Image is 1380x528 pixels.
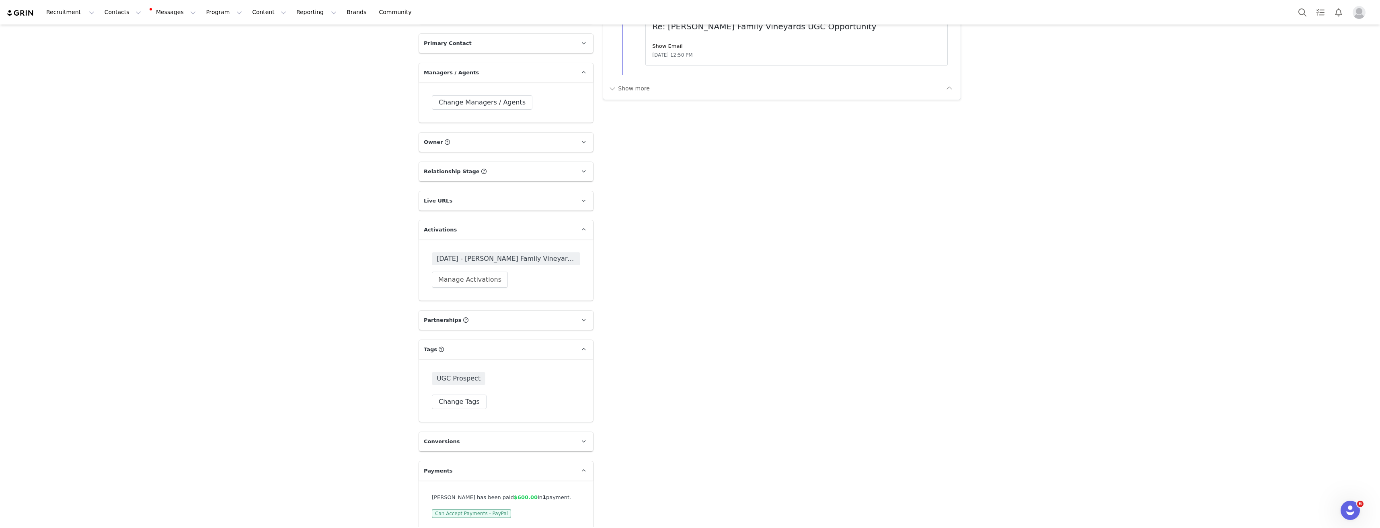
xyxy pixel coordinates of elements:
span: Payments [424,467,453,475]
span: 6 [1357,501,1364,507]
a: Community [374,3,420,21]
span: Tags [424,346,437,354]
span: Can Accept Payments - PayPal [432,509,511,518]
button: Change Managers / Agents [432,95,532,110]
span: [DATE] 12:50 PM [652,51,692,59]
button: Reporting [292,3,341,21]
button: Messages [146,3,201,21]
div: [PERSON_NAME] has been paid in payment. [432,493,580,501]
iframe: Intercom live chat [1341,501,1360,520]
span: Managers / Agents [424,69,479,77]
a: Show Email [652,43,682,49]
span: Primary Contact [424,39,472,47]
button: Program [201,3,247,21]
span: Partnerships [424,316,462,324]
span: $600.00 [514,494,538,500]
span: Relationship Stage [424,168,480,176]
button: Change Tags [432,395,487,409]
button: Manage Activations [432,272,508,288]
button: Search [1294,3,1311,21]
body: Hi [PERSON_NAME], Thank you so much for working with [PERSON_NAME] Family Vineyards! Your payment... [3,3,274,33]
strong: 1 [542,494,546,500]
a: Tasks [1312,3,1329,21]
span: Owner [424,138,443,146]
body: Rich Text Area. Press ALT-0 for help. [6,6,330,15]
button: Recruitment [41,3,99,21]
img: placeholder-profile.jpg [1353,6,1366,19]
span: [DATE] - [PERSON_NAME] Family Vineyards Activation [437,254,575,264]
button: Content [247,3,291,21]
span: Live URLs [424,197,452,205]
a: Brands [342,3,374,21]
button: Show more [608,82,650,95]
button: Profile [1348,6,1374,19]
p: Re: [PERSON_NAME] Family Vineyards UGC Opportunity [652,20,941,33]
span: UGC Prospect [432,372,485,385]
span: Activations [424,226,457,234]
img: grin logo [6,9,35,17]
button: Notifications [1330,3,1347,21]
button: Contacts [100,3,146,21]
span: Conversions [424,438,460,446]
